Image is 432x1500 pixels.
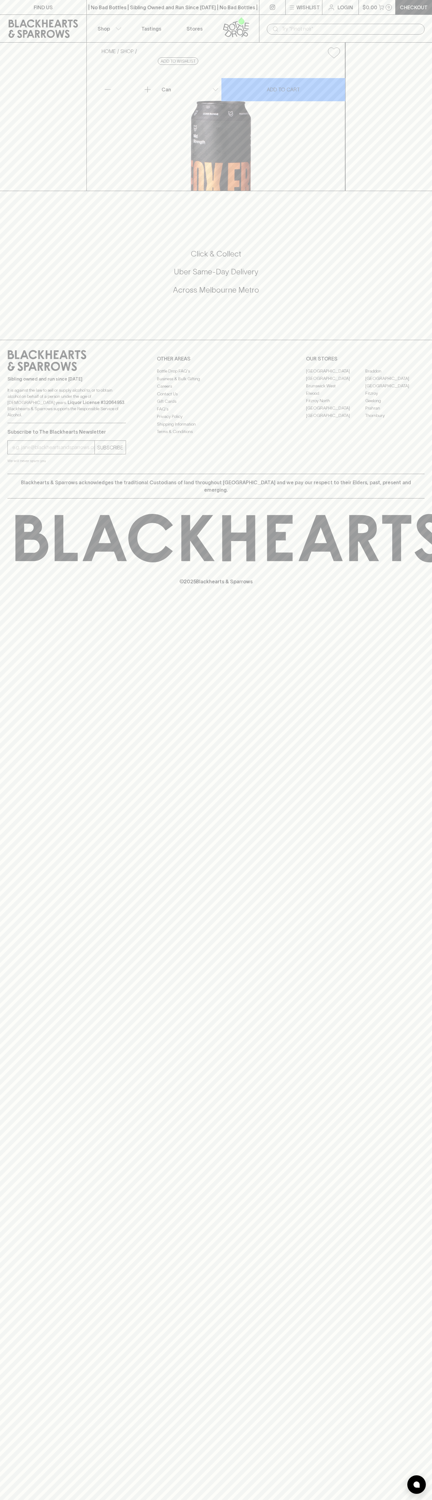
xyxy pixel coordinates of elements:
[365,404,425,412] a: Prahran
[363,4,377,11] p: $0.00
[173,15,216,42] a: Stores
[157,405,275,413] a: FAQ's
[159,83,221,96] div: Can
[306,412,365,419] a: [GEOGRAPHIC_DATA]
[325,45,342,61] button: Add to wishlist
[187,25,203,32] p: Stores
[34,4,53,11] p: FIND US
[12,443,94,452] input: e.g. jane@blackheartsandsparrows.com.au
[365,367,425,375] a: Braddon
[306,404,365,412] a: [GEOGRAPHIC_DATA]
[87,15,130,42] button: Shop
[157,428,275,435] a: Terms & Conditions
[296,4,320,11] p: Wishlist
[141,25,161,32] p: Tastings
[7,285,425,295] h5: Across Melbourne Metro
[157,390,275,398] a: Contact Us
[7,458,126,464] p: We will never spam you
[365,382,425,390] a: [GEOGRAPHIC_DATA]
[306,390,365,397] a: Elwood
[7,267,425,277] h5: Uber Same-Day Delivery
[130,15,173,42] a: Tastings
[97,444,123,451] p: SUBSCRIBE
[388,6,390,9] p: 0
[98,25,110,32] p: Shop
[282,24,420,34] input: Try "Pinot noir"
[400,4,428,11] p: Checkout
[306,397,365,404] a: Fitzroy North
[120,48,134,54] a: SHOP
[157,383,275,390] a: Careers
[102,48,116,54] a: HOME
[306,382,365,390] a: Brunswick West
[365,412,425,419] a: Thornbury
[157,398,275,405] a: Gift Cards
[365,375,425,382] a: [GEOGRAPHIC_DATA]
[157,420,275,428] a: Shipping Information
[97,63,345,191] img: 37663.png
[157,375,275,382] a: Business & Bulk Gifting
[95,441,126,454] button: SUBSCRIBE
[157,355,275,362] p: OTHER AREAS
[7,224,425,327] div: Call to action block
[306,355,425,362] p: OUR STORES
[413,1481,420,1488] img: bubble-icon
[7,387,126,418] p: It is against the law to sell or supply alcohol to, or to obtain alcohol on behalf of a person un...
[338,4,353,11] p: Login
[221,78,345,101] button: ADD TO CART
[7,249,425,259] h5: Click & Collect
[7,428,126,435] p: Subscribe to The Blackhearts Newsletter
[157,368,275,375] a: Bottle Drop FAQ's
[161,86,171,93] p: Can
[68,400,124,405] strong: Liquor License #32064953
[158,57,198,65] button: Add to wishlist
[365,390,425,397] a: Fitzroy
[365,397,425,404] a: Geelong
[7,376,126,382] p: Sibling owned and run since [DATE]
[306,367,365,375] a: [GEOGRAPHIC_DATA]
[157,413,275,420] a: Privacy Policy
[12,479,420,494] p: Blackhearts & Sparrows acknowledges the traditional Custodians of land throughout [GEOGRAPHIC_DAT...
[267,86,300,93] p: ADD TO CART
[306,375,365,382] a: [GEOGRAPHIC_DATA]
